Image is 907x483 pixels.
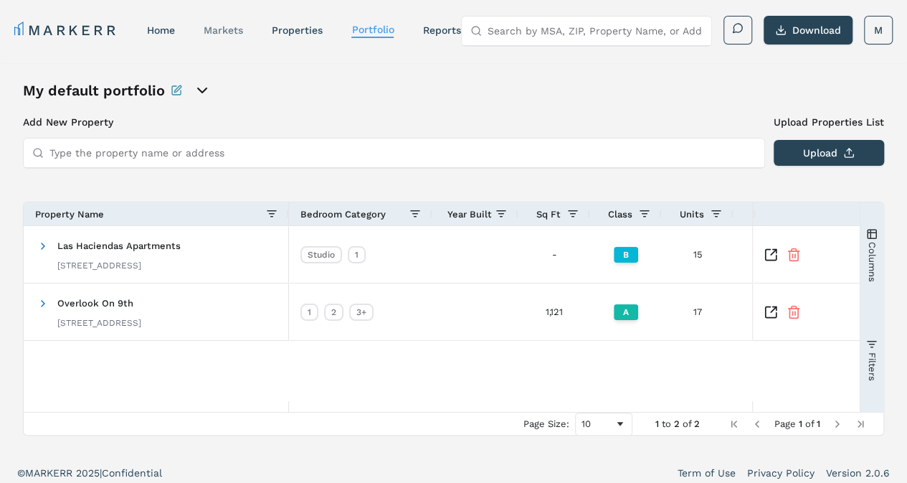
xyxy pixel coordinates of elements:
[614,304,638,320] div: A
[683,418,691,429] span: of
[733,226,805,283] div: $625
[17,467,25,479] span: ©
[57,298,133,309] span: Overlook On 9th
[422,24,460,36] a: reports
[680,209,704,220] span: Units
[799,418,802,429] span: 1
[614,247,638,263] div: B
[171,80,182,100] button: Rename this portfolio
[747,466,815,480] a: Privacy Policy
[57,317,141,329] div: [STREET_ADDRESS]
[581,418,614,429] div: 10
[76,467,102,479] span: 2025 |
[488,17,703,45] input: Search by MSA, ZIP, Property Name, or Address
[764,16,853,44] button: Download
[14,20,118,40] a: MARKERR
[832,418,843,430] div: Next Page
[324,304,343,321] div: 2
[805,418,814,429] span: of
[678,466,736,480] a: Term of Use
[787,248,801,262] button: Remove Property From Portfolio
[855,418,866,430] div: Last Page
[751,418,763,430] div: Previous Page
[351,24,394,35] a: Portfolio
[826,466,890,480] a: Version 2.0.6
[518,226,590,283] div: -
[733,283,805,340] div: $2,745
[817,418,820,429] span: 1
[49,139,756,167] input: Type the property name or address
[23,80,165,100] h1: My default portfolio
[102,467,162,479] span: Confidential
[774,115,884,129] label: Upload Properties List
[536,209,561,220] span: Sq Ft
[447,209,492,220] span: Year Built
[57,240,181,251] span: Las Haciendas Apartments
[764,305,778,319] a: Inspect Comparable
[349,304,374,321] div: 3+
[518,283,590,340] div: 1,121
[23,115,765,129] h3: Add New Property
[300,246,342,263] div: Studio
[674,418,680,429] span: 2
[694,418,700,429] span: 2
[348,246,366,263] div: 1
[662,418,671,429] span: to
[35,209,104,220] span: Property Name
[300,209,386,220] span: Bedroom Category
[874,23,883,37] span: M
[866,352,877,380] span: Filters
[787,305,801,319] button: Remove Property From Portfolio
[57,260,181,271] div: [STREET_ADDRESS]
[764,248,778,262] a: Inspect Comparable
[864,16,893,44] button: M
[194,82,211,99] button: open portfolio options
[728,418,740,430] div: First Page
[662,226,733,283] div: 15
[204,24,243,36] a: markets
[866,241,877,281] span: Columns
[774,418,796,429] span: Page
[655,418,659,429] span: 1
[300,304,318,321] div: 1
[662,283,733,340] div: 17
[774,140,884,166] button: Upload
[575,413,632,436] div: Page Size
[147,24,175,36] a: home
[25,467,76,479] span: MARKERR
[272,24,323,36] a: properties
[608,209,632,220] span: Class
[523,418,569,429] div: Page Size:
